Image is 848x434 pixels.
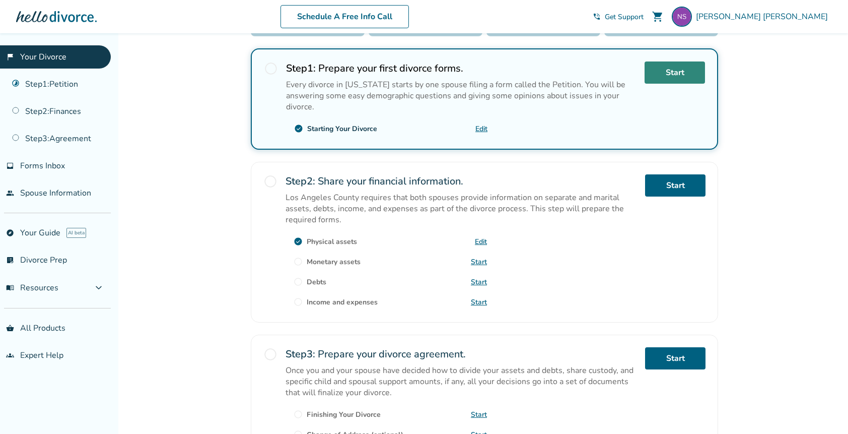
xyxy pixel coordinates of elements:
[286,61,637,75] h2: Prepare your first divorce forms.
[294,237,303,246] span: check_circle
[286,192,637,225] p: Los Angeles County requires that both spouses provide information on separate and marital assets,...
[286,347,637,361] h2: Prepare your divorce agreement.
[294,257,303,266] span: radio_button_unchecked
[6,229,14,237] span: explore
[294,124,303,133] span: check_circle
[264,61,278,76] span: radio_button_unchecked
[6,53,14,61] span: flag_2
[307,257,361,267] div: Monetary assets
[294,410,303,419] span: radio_button_unchecked
[307,297,378,307] div: Income and expenses
[471,297,487,307] a: Start
[645,347,705,369] a: Start
[652,11,664,23] span: shopping_cart
[471,410,487,419] a: Start
[6,256,14,264] span: list_alt_check
[280,5,409,28] a: Schedule A Free Info Call
[645,61,705,84] a: Start
[286,347,315,361] strong: Step 3 :
[696,11,832,22] span: [PERSON_NAME] [PERSON_NAME]
[6,282,58,293] span: Resources
[286,365,637,398] p: Once you and your spouse have decided how to divide your assets and debts, share custody, and spe...
[6,162,14,170] span: inbox
[475,237,487,246] a: Edit
[798,386,848,434] iframe: Chat Widget
[20,160,65,171] span: Forms Inbox
[263,174,277,189] span: radio_button_unchecked
[294,277,303,286] span: radio_button_unchecked
[6,189,14,197] span: people
[6,351,14,359] span: groups
[286,174,637,188] h2: Share your financial information.
[307,410,381,419] div: Finishing Your Divorce
[471,277,487,287] a: Start
[286,174,315,188] strong: Step 2 :
[66,228,86,238] span: AI beta
[6,284,14,292] span: menu_book
[93,282,105,294] span: expand_more
[6,324,14,332] span: shopping_basket
[294,297,303,306] span: radio_button_unchecked
[307,277,326,287] div: Debts
[307,124,377,134] div: Starting Your Divorce
[475,124,487,134] a: Edit
[263,347,277,361] span: radio_button_unchecked
[645,174,705,197] a: Start
[286,79,637,112] p: Every divorce in [US_STATE] starts by one spouse filing a form called the Petition. You will be a...
[593,13,601,21] span: phone_in_talk
[286,61,316,75] strong: Step 1 :
[672,7,692,27] img: ngentile@live.com
[593,12,644,22] a: phone_in_talkGet Support
[307,237,357,246] div: Physical assets
[471,257,487,267] a: Start
[605,12,644,22] span: Get Support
